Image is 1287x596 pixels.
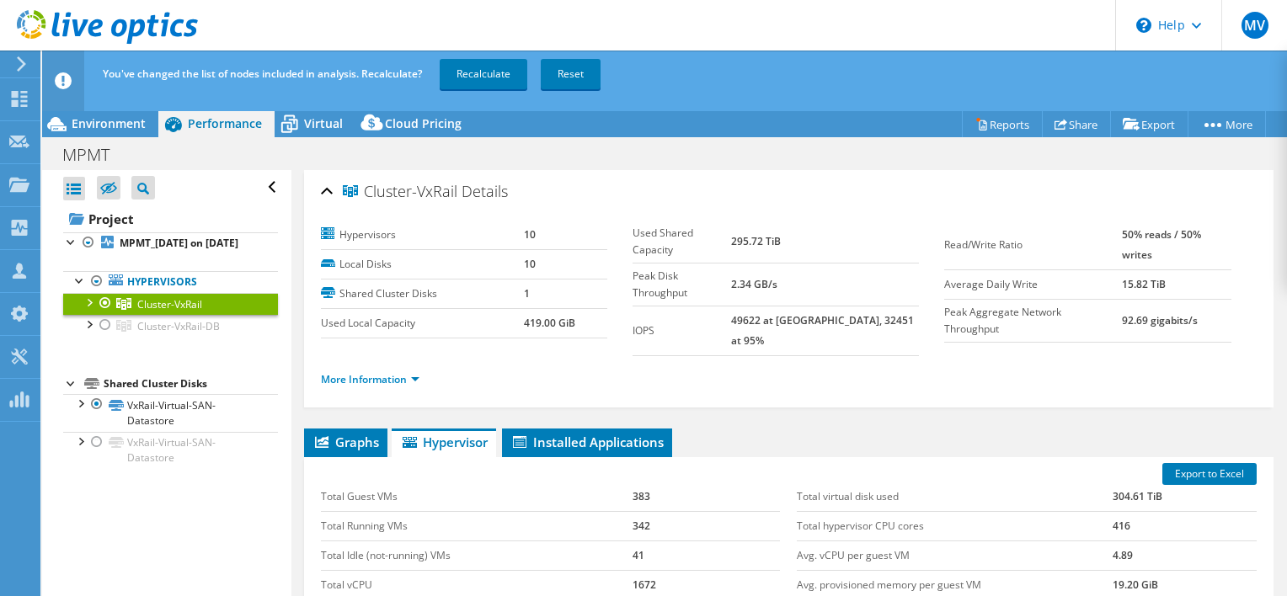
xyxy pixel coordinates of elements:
h1: MPMT [55,146,136,164]
b: 92.69 gigabits/s [1122,313,1198,327]
b: 2.34 GB/s [731,277,777,291]
span: MV [1242,12,1268,39]
a: Project [63,205,278,232]
td: Total hypervisor CPU cores [797,511,1113,540]
a: Reports [962,111,1043,137]
span: You've changed the list of nodes included in analysis. Recalculate? [103,67,422,81]
td: Total virtual disk used [797,482,1113,512]
b: 49622 at [GEOGRAPHIC_DATA], 32451 at 95% [731,313,914,348]
a: Export [1110,111,1188,137]
b: 15.82 TiB [1122,277,1166,291]
td: 342 [633,511,780,540]
span: Cloud Pricing [385,115,462,131]
td: 304.61 TiB [1113,482,1257,512]
td: 41 [633,540,780,570]
td: 4.89 [1113,540,1257,570]
label: Shared Cluster Disks [321,285,524,302]
td: Total Running VMs [321,511,633,540]
a: Recalculate [440,59,527,89]
a: Cluster-VxRail-DB [63,315,278,337]
a: Cluster-VxRail [63,293,278,315]
label: Read/Write Ratio [944,237,1122,253]
td: 416 [1113,511,1257,540]
label: Peak Disk Throughput [633,268,731,301]
td: Total Idle (not-running) VMs [321,540,633,570]
b: 295.72 TiB [731,234,781,248]
a: VxRail-Virtual-SAN-Datastore [63,432,278,469]
span: Graphs [312,434,379,450]
div: Shared Cluster Disks [104,374,278,394]
a: Share [1042,111,1111,137]
svg: \n [1136,18,1151,33]
a: More Information [321,372,419,386]
a: VxRail-Virtual-SAN-Datastore [63,394,278,431]
span: Virtual [304,115,343,131]
span: Details [462,181,508,201]
label: Used Local Capacity [321,315,524,332]
td: Total Guest VMs [321,482,633,512]
label: Average Daily Write [944,276,1122,293]
a: More [1188,111,1266,137]
label: Local Disks [321,256,524,273]
span: Environment [72,115,146,131]
span: Installed Applications [510,434,664,450]
b: 1 [524,286,530,301]
span: Hypervisor [400,434,488,450]
span: Cluster-VxRail [343,184,457,200]
span: Performance [188,115,262,131]
a: Export to Excel [1162,463,1257,485]
a: Hypervisors [63,271,278,293]
label: Used Shared Capacity [633,225,731,258]
b: 419.00 GiB [524,316,575,330]
b: MPMT_[DATE] on [DATE] [120,236,238,250]
label: Peak Aggregate Network Throughput [944,304,1122,338]
a: Reset [541,59,601,89]
span: Cluster-VxRail-DB [137,319,220,333]
b: 50% reads / 50% writes [1122,227,1201,262]
a: MPMT_[DATE] on [DATE] [63,232,278,254]
td: Avg. vCPU per guest VM [797,540,1113,570]
label: Hypervisors [321,226,524,243]
b: 10 [524,227,536,242]
td: 383 [633,482,780,512]
b: 10 [524,257,536,271]
span: Cluster-VxRail [137,297,202,311]
label: IOPS [633,322,731,339]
